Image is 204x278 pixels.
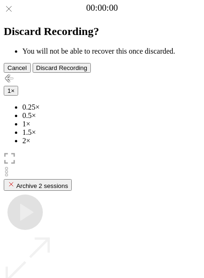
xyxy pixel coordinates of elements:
button: Cancel [4,63,31,73]
li: 1× [22,120,200,128]
h2: Discard Recording? [4,25,200,38]
div: Archive 2 sessions [7,181,68,189]
li: 2× [22,137,200,145]
span: 1 [7,87,11,94]
li: 1.5× [22,128,200,137]
li: 0.25× [22,103,200,111]
a: 00:00:00 [86,3,118,13]
li: You will not be able to recover this once discarded. [22,47,200,56]
button: Archive 2 sessions [4,179,72,191]
li: 0.5× [22,111,200,120]
button: Discard Recording [33,63,91,73]
button: 1× [4,86,18,96]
